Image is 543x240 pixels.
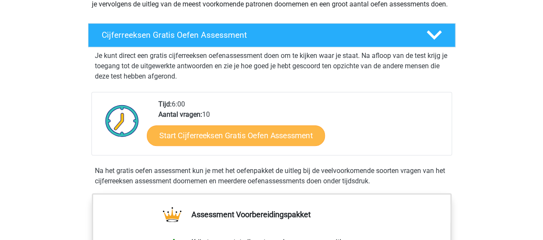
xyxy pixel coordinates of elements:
b: Tijd: [158,100,172,108]
h4: Cijferreeksen Gratis Oefen Assessment [102,30,413,40]
div: 6:00 10 [152,99,451,155]
p: Je kunt direct een gratis cijferreeksen oefenassessment doen om te kijken waar je staat. Na afloo... [95,51,449,82]
a: Cijferreeksen Gratis Oefen Assessment [85,23,459,47]
div: Na het gratis oefen assessment kun je met het oefenpakket de uitleg bij de veelvoorkomende soorte... [91,166,452,186]
a: Start Cijferreeksen Gratis Oefen Assessment [147,125,325,146]
img: Klok [100,99,144,142]
b: Aantal vragen: [158,110,202,118]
